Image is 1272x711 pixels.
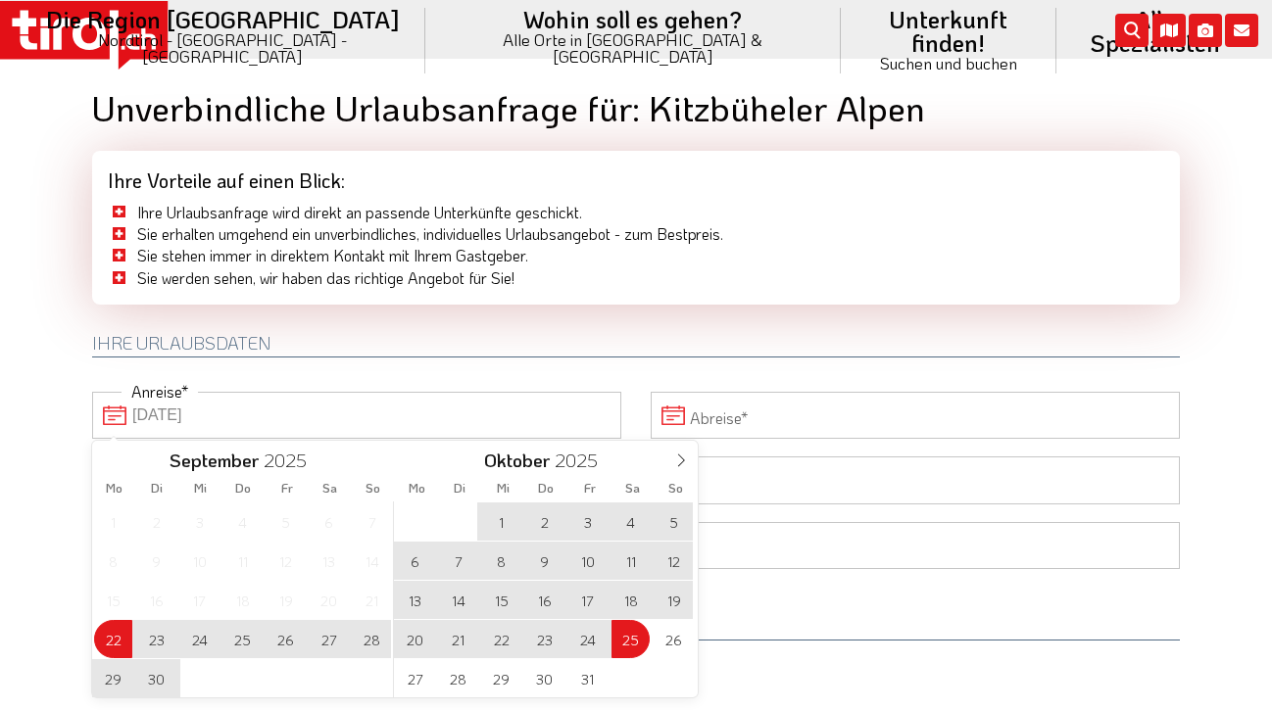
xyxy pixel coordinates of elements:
li: Ihre Urlaubsanfrage wird direkt an passende Unterkünfte geschickt. [108,202,1164,223]
span: Oktober 22, 2025 [482,620,520,658]
span: Oktober 12, 2025 [655,542,693,580]
small: Alle Orte in [GEOGRAPHIC_DATA] & [GEOGRAPHIC_DATA] [449,31,817,65]
span: September 8, 2025 [94,542,132,580]
span: September 29, 2025 [94,659,132,697]
span: Oktober 14, 2025 [439,581,477,619]
span: Oktober 2, 2025 [525,502,563,541]
span: Oktober 3, 2025 [568,502,607,541]
i: Karte öffnen [1152,14,1186,47]
span: Oktober 23, 2025 [525,620,563,658]
span: September 25, 2025 [223,620,262,658]
span: September 2, 2025 [137,502,175,541]
span: Oktober [484,451,550,470]
span: Oktober 4, 2025 [612,502,650,541]
span: Oktober 9, 2025 [525,542,563,580]
span: September 28, 2025 [353,620,391,658]
span: Oktober 15, 2025 [482,581,520,619]
span: September 4, 2025 [223,502,262,541]
span: Oktober 27, 2025 [396,659,434,697]
span: Sa [309,482,352,495]
span: Oktober 31, 2025 [568,659,607,697]
li: Sie erhalten umgehend ein unverbindliches, individuelles Urlaubsangebot - zum Bestpreis. [108,223,1164,245]
span: Do [524,482,567,495]
span: Oktober 7, 2025 [439,542,477,580]
span: September 24, 2025 [180,620,219,658]
span: Mo [395,482,438,495]
span: September 23, 2025 [137,620,175,658]
span: September 17, 2025 [180,581,219,619]
h1: Unverbindliche Urlaubsanfrage für: Kitzbüheler Alpen [92,88,1180,127]
span: Oktober 6, 2025 [396,542,434,580]
span: Oktober 10, 2025 [568,542,607,580]
li: Sie stehen immer in direktem Kontakt mit Ihrem Gastgeber. [108,245,1164,266]
span: Fr [568,482,612,495]
span: September 30, 2025 [137,659,175,697]
span: Oktober 17, 2025 [568,581,607,619]
span: Oktober 11, 2025 [612,542,650,580]
span: Oktober 20, 2025 [396,620,434,658]
span: September 5, 2025 [267,502,305,541]
span: September 19, 2025 [267,581,305,619]
span: September [170,451,259,470]
span: Mi [178,482,221,495]
span: So [655,482,698,495]
div: Ihre Vorteile auf einen Blick: [92,151,1180,202]
span: Oktober 19, 2025 [655,581,693,619]
span: September 14, 2025 [353,542,391,580]
span: Mi [481,482,524,495]
span: September 26, 2025 [267,620,305,658]
input: Year [259,448,323,472]
span: Oktober 8, 2025 [482,542,520,580]
span: September 15, 2025 [94,581,132,619]
span: September 18, 2025 [223,581,262,619]
span: Oktober 16, 2025 [525,581,563,619]
span: Oktober 13, 2025 [396,581,434,619]
i: Kontakt [1225,14,1258,47]
span: September 16, 2025 [137,581,175,619]
span: September 6, 2025 [310,502,348,541]
span: September 12, 2025 [267,542,305,580]
span: Oktober 18, 2025 [612,581,650,619]
i: Fotogalerie [1189,14,1222,47]
span: Oktober 25, 2025 [612,620,650,658]
span: Di [135,482,178,495]
span: Oktober 5, 2025 [655,502,693,541]
span: Di [438,482,481,495]
span: Oktober 24, 2025 [568,620,607,658]
span: September 7, 2025 [353,502,391,541]
span: September 11, 2025 [223,542,262,580]
span: Oktober 26, 2025 [655,620,693,658]
span: Sa [612,482,655,495]
input: Year [550,448,614,472]
span: Mo [92,482,135,495]
span: September 21, 2025 [353,581,391,619]
span: Oktober 21, 2025 [439,620,477,658]
span: Oktober 29, 2025 [482,659,520,697]
span: Oktober 28, 2025 [439,659,477,697]
span: September 27, 2025 [310,620,348,658]
small: Nordtirol - [GEOGRAPHIC_DATA] - [GEOGRAPHIC_DATA] [43,31,402,65]
span: Oktober 30, 2025 [525,659,563,697]
small: Suchen und buchen [864,55,1033,71]
span: September 1, 2025 [94,502,132,541]
span: September 9, 2025 [137,542,175,580]
span: September 10, 2025 [180,542,219,580]
span: September 3, 2025 [180,502,219,541]
span: September 20, 2025 [310,581,348,619]
li: Sie werden sehen, wir haben das richtige Angebot für Sie! [108,267,1164,289]
span: Oktober 1, 2025 [482,502,520,541]
span: So [352,482,395,495]
span: Fr [266,482,309,495]
span: Do [221,482,265,495]
span: September 13, 2025 [310,542,348,580]
h2: Ihre Urlaubsdaten [92,334,1180,357]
